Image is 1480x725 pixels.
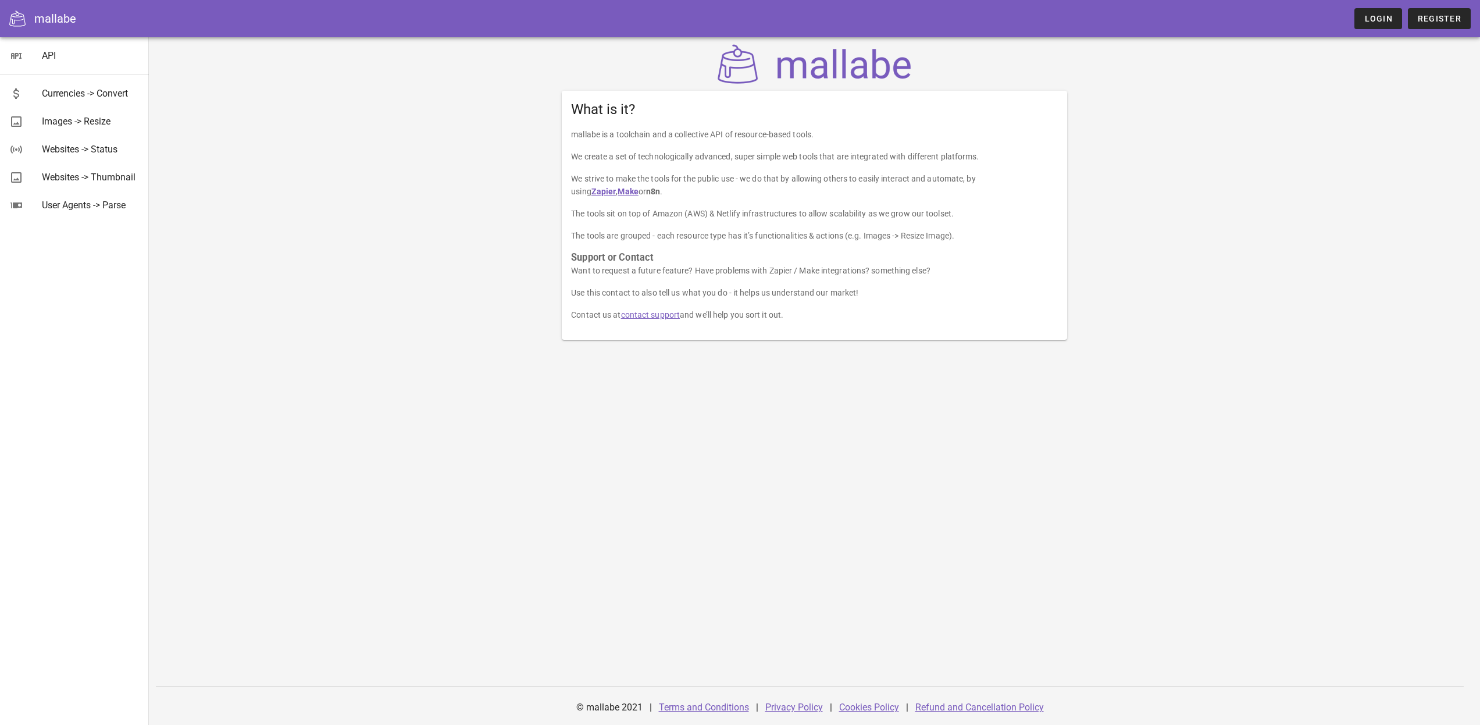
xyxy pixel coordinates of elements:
div: mallabe [34,10,76,27]
a: Zapier [591,187,616,196]
div: Websites -> Status [42,144,140,155]
p: We strive to make the tools for the public use - we do that by allowing others to easily interact... [571,172,1058,198]
a: Cookies Policy [839,702,899,713]
a: contact support [621,310,680,319]
div: Images -> Resize [42,116,140,127]
div: User Agents -> Parse [42,200,140,211]
p: We create a set of technologically advanced, super simple web tools that are integrated with diff... [571,150,1058,163]
div: | [830,694,832,722]
div: API [42,50,140,61]
a: Login [1354,8,1401,29]
a: Register [1408,8,1471,29]
div: Websites -> Thumbnail [42,172,140,183]
p: mallabe is a toolchain and a collective API of resource-based tools. [571,128,1058,141]
span: Register [1417,14,1461,23]
div: | [756,694,758,722]
div: What is it? [562,91,1067,128]
div: | [906,694,908,722]
p: Use this contact to also tell us what you do - it helps us understand our market! [571,286,1058,299]
p: Contact us at and we’ll help you sort it out. [571,308,1058,321]
a: Refund and Cancellation Policy [915,702,1044,713]
span: Login [1364,14,1392,23]
a: Privacy Policy [765,702,823,713]
strong: n8n [646,187,660,196]
p: The tools sit on top of Amazon (AWS) & Netlify infrastructures to allow scalability as we grow ou... [571,207,1058,220]
p: Want to request a future feature? Have problems with Zapier / Make integrations? something else? [571,264,1058,277]
img: mallabe Logo [715,44,915,84]
p: The tools are grouped - each resource type has it’s functionalities & actions (e.g. Images -> Res... [571,229,1058,242]
a: Terms and Conditions [659,702,749,713]
a: Make [618,187,638,196]
div: © mallabe 2021 [569,694,650,722]
h3: Support or Contact [571,251,1058,264]
div: | [650,694,652,722]
div: Currencies -> Convert [42,88,140,99]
